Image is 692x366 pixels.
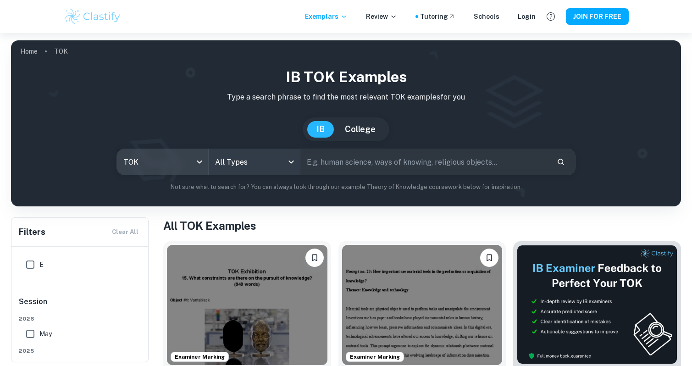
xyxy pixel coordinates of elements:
img: profile cover [11,40,681,206]
input: E.g. human science, ways of knowing, religious objects... [300,149,549,175]
img: TOK Exhibition example thumbnail: How important are material tools in the [342,245,503,365]
h1: All TOK Examples [163,217,681,234]
p: Not sure what to search for? You can always look through our example Theory of Knowledge coursewo... [18,183,674,192]
a: Home [20,45,38,58]
p: Review [366,11,397,22]
p: Type a search phrase to find the most relevant TOK examples for you [18,92,674,103]
p: Exemplars [305,11,348,22]
h6: Session [19,296,142,315]
button: IB [307,121,334,138]
span: Examiner Marking [346,353,404,361]
div: TOK [117,149,208,175]
span: Examiner Marking [171,353,228,361]
button: Help and Feedback [543,9,559,24]
img: Clastify logo [64,7,122,26]
a: Schools [474,11,499,22]
a: Tutoring [420,11,455,22]
span: 2025 [19,347,142,355]
h6: Filters [19,226,45,238]
span: 2026 [19,315,142,323]
a: Login [518,11,536,22]
img: Thumbnail [517,245,677,364]
p: TOK [54,46,68,56]
button: JOIN FOR FREE [566,8,629,25]
img: TOK Exhibition example thumbnail: What constraints are there on the pursui [167,245,327,365]
button: Please log in to bookmark exemplars [305,249,324,267]
button: College [336,121,385,138]
span: May [39,329,52,339]
div: All Types [209,149,300,175]
h1: IB TOK examples [18,66,674,88]
button: Please log in to bookmark exemplars [480,249,498,267]
button: Search [553,154,569,170]
span: E [39,260,44,270]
